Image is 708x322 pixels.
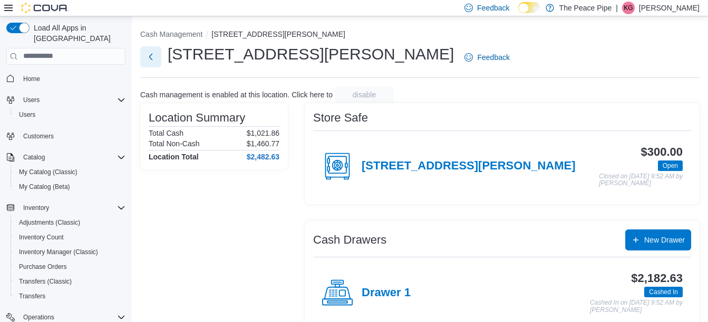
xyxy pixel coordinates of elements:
div: Katie Gordon [622,2,635,14]
h6: Total Cash [149,129,183,137]
span: Adjustments (Classic) [15,216,125,229]
button: Home [2,71,130,86]
span: My Catalog (Beta) [19,183,70,191]
span: disable [353,89,376,100]
img: Cova [21,3,69,13]
a: My Catalog (Classic) [15,166,82,178]
a: Inventory Manager (Classic) [15,246,102,258]
span: Inventory [19,202,125,214]
span: Inventory Manager (Classic) [19,248,98,256]
button: Inventory Manager (Classic) [11,245,130,259]
h1: [STREET_ADDRESS][PERSON_NAME] [168,44,454,65]
a: Home [19,73,44,85]
span: Feedback [477,3,509,13]
span: Purchase Orders [19,263,67,271]
button: Inventory [19,202,53,214]
button: Purchase Orders [11,259,130,274]
button: Cash Management [140,30,202,38]
h3: $300.00 [641,146,683,158]
h3: Cash Drawers [313,234,386,246]
span: My Catalog (Classic) [15,166,125,178]
button: Customers [2,128,130,144]
h4: Drawer 1 [362,286,411,300]
button: Users [2,93,130,107]
a: Transfers [15,290,50,303]
span: Cashed In [644,287,683,297]
button: Transfers [11,289,130,304]
span: Inventory [23,204,49,212]
a: Inventory Count [15,231,68,244]
button: Users [11,107,130,122]
span: Transfers (Classic) [19,277,72,286]
span: Open [663,161,678,170]
span: KG [624,2,633,14]
span: Customers [19,129,125,143]
span: Home [23,75,40,83]
span: Inventory Manager (Classic) [15,246,125,258]
a: Adjustments (Classic) [15,216,84,229]
button: My Catalog (Beta) [11,179,130,194]
span: Users [15,108,125,121]
span: Catalog [23,153,45,162]
h4: Location Total [149,153,199,161]
button: Inventory Count [11,230,130,245]
nav: An example of EuiBreadcrumbs [140,29,700,42]
span: Transfers [19,292,45,300]
button: Users [19,94,44,106]
span: Feedback [477,52,509,63]
span: New Drawer [644,235,685,245]
button: Catalog [2,150,130,165]
a: Feedback [460,47,513,68]
h4: [STREET_ADDRESS][PERSON_NAME] [362,159,576,173]
button: New Drawer [625,229,691,250]
span: Transfers [15,290,125,303]
button: My Catalog (Classic) [11,165,130,179]
h3: Store Safe [313,112,368,124]
button: Adjustments (Classic) [11,215,130,230]
span: My Catalog (Classic) [19,168,77,176]
span: Operations [23,313,54,321]
a: Purchase Orders [15,260,71,273]
a: Customers [19,130,58,143]
p: $1,021.86 [247,129,279,137]
button: Inventory [2,200,130,215]
span: Transfers (Classic) [15,275,125,288]
span: Open [658,160,683,171]
a: My Catalog (Beta) [15,180,74,193]
button: [STREET_ADDRESS][PERSON_NAME] [211,30,345,38]
p: [PERSON_NAME] [639,2,700,14]
p: Closed on [DATE] 9:52 AM by [PERSON_NAME] [599,173,683,187]
button: Catalog [19,151,49,164]
h3: $2,182.63 [631,272,683,285]
span: Adjustments (Classic) [19,218,80,227]
p: Cash management is enabled at this location. Click here to [140,90,333,99]
button: Transfers (Classic) [11,274,130,289]
span: Inventory Count [15,231,125,244]
h3: Location Summary [149,112,245,124]
h6: Total Non-Cash [149,139,200,148]
p: $1,460.77 [247,139,279,148]
span: Users [19,110,35,119]
span: Users [23,96,40,104]
span: Purchase Orders [15,260,125,273]
button: disable [335,86,394,103]
span: Catalog [19,151,125,164]
span: My Catalog (Beta) [15,180,125,193]
a: Transfers (Classic) [15,275,76,288]
p: | [616,2,618,14]
span: Inventory Count [19,233,64,241]
h4: $2,482.63 [247,153,279,161]
span: Users [19,94,125,106]
p: Cashed In on [DATE] 9:52 AM by [PERSON_NAME] [590,299,683,314]
span: Home [19,72,125,85]
span: Cashed In [649,287,678,297]
p: The Peace Pipe [559,2,612,14]
span: Customers [23,132,54,140]
input: Dark Mode [518,2,540,13]
a: Users [15,108,40,121]
button: Next [140,46,161,67]
span: Load All Apps in [GEOGRAPHIC_DATA] [30,23,125,44]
